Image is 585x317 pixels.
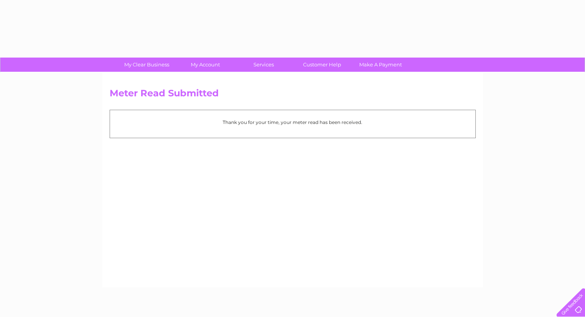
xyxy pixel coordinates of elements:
[349,58,412,72] a: Make A Payment
[290,58,354,72] a: Customer Help
[115,58,178,72] a: My Clear Business
[114,119,472,126] p: Thank you for your time, your meter read has been received.
[173,58,237,72] a: My Account
[110,88,476,102] h2: Meter Read Submitted
[232,58,295,72] a: Services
